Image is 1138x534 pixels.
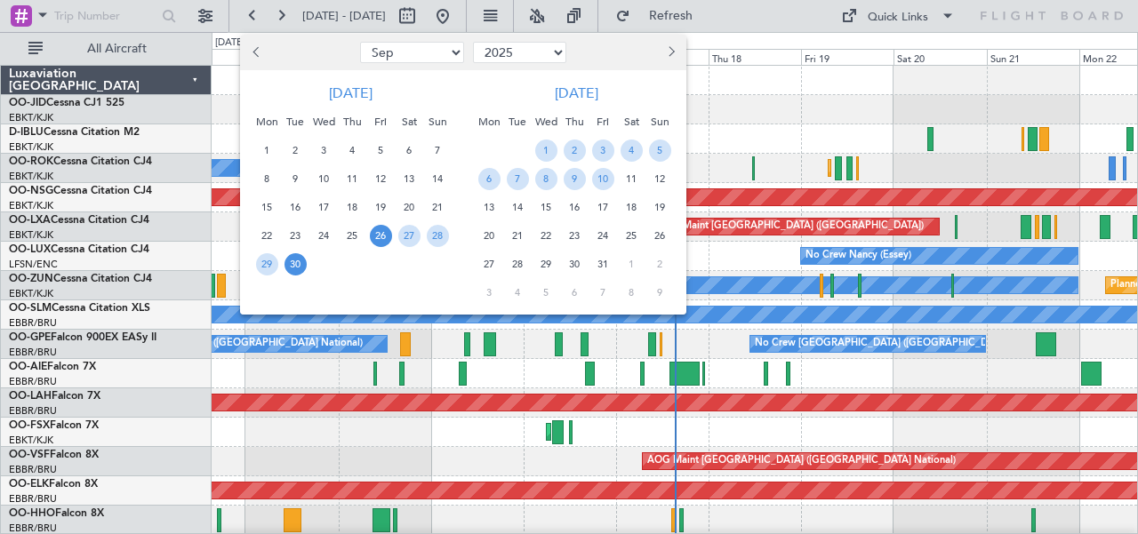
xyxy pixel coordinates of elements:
div: 4-11-2025 [503,278,532,307]
span: 25 [341,225,364,247]
div: Thu [338,108,366,136]
span: 22 [256,225,278,247]
div: Thu [560,108,589,136]
div: 26-9-2025 [366,221,395,250]
span: 26 [649,225,671,247]
span: 28 [427,225,449,247]
div: Tue [281,108,309,136]
div: 27-10-2025 [475,250,503,278]
div: 11-10-2025 [617,164,645,193]
span: 24 [592,225,614,247]
span: 6 [564,282,586,304]
span: 14 [507,196,529,219]
div: 7-9-2025 [423,136,452,164]
div: 8-9-2025 [252,164,281,193]
span: 8 [256,168,278,190]
div: 17-10-2025 [589,193,617,221]
span: 18 [341,196,364,219]
span: 12 [649,168,671,190]
div: 31-10-2025 [589,250,617,278]
div: 26-10-2025 [645,221,674,250]
span: 17 [313,196,335,219]
span: 25 [621,225,643,247]
div: 29-10-2025 [532,250,560,278]
div: Sat [617,108,645,136]
span: 17 [592,196,614,219]
div: 11-9-2025 [338,164,366,193]
div: 13-9-2025 [395,164,423,193]
span: 5 [370,139,392,162]
div: 5-10-2025 [645,136,674,164]
div: 14-10-2025 [503,193,532,221]
span: 11 [341,168,364,190]
div: 28-10-2025 [503,250,532,278]
span: 2 [564,139,586,162]
span: 27 [478,253,501,275]
span: 24 [313,225,335,247]
div: 30-9-2025 [281,250,309,278]
span: 3 [592,139,614,162]
span: 10 [592,168,614,190]
div: 14-9-2025 [423,164,452,193]
div: 3-10-2025 [589,136,617,164]
span: 7 [427,139,449,162]
span: 9 [284,168,307,190]
span: 13 [398,168,421,190]
div: Mon [252,108,281,136]
div: 1-10-2025 [532,136,560,164]
span: 1 [256,139,278,162]
div: Wed [309,108,338,136]
div: Sat [395,108,423,136]
div: 5-9-2025 [366,136,395,164]
span: 4 [507,282,529,304]
div: 10-9-2025 [309,164,338,193]
span: 11 [621,168,643,190]
div: Mon [475,108,503,136]
span: 27 [398,225,421,247]
div: 8-10-2025 [532,164,560,193]
div: 6-10-2025 [475,164,503,193]
span: 20 [398,196,421,219]
span: 29 [256,253,278,275]
button: Previous month [247,38,267,67]
span: 8 [621,282,643,304]
div: 18-10-2025 [617,193,645,221]
div: 20-9-2025 [395,193,423,221]
span: 5 [649,139,671,162]
div: 15-9-2025 [252,193,281,221]
div: 20-10-2025 [475,221,503,250]
div: 16-10-2025 [560,193,589,221]
div: 2-11-2025 [645,250,674,278]
div: 18-9-2025 [338,193,366,221]
div: 21-10-2025 [503,221,532,250]
div: 2-10-2025 [560,136,589,164]
div: 19-10-2025 [645,193,674,221]
div: 25-9-2025 [338,221,366,250]
span: 30 [564,253,586,275]
span: 15 [535,196,557,219]
span: 9 [564,168,586,190]
span: 6 [398,139,421,162]
span: 2 [649,253,671,275]
span: 29 [535,253,557,275]
span: 28 [507,253,529,275]
span: 22 [535,225,557,247]
span: 14 [427,168,449,190]
div: 4-10-2025 [617,136,645,164]
span: 30 [284,253,307,275]
span: 5 [535,282,557,304]
span: 1 [535,139,557,162]
span: 20 [478,225,501,247]
span: 15 [256,196,278,219]
div: 19-9-2025 [366,193,395,221]
span: 19 [649,196,671,219]
span: 12 [370,168,392,190]
span: 4 [341,139,364,162]
div: 6-11-2025 [560,278,589,307]
div: Tue [503,108,532,136]
div: 4-9-2025 [338,136,366,164]
div: 30-10-2025 [560,250,589,278]
div: 8-11-2025 [617,278,645,307]
span: 8 [535,168,557,190]
div: Wed [532,108,560,136]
